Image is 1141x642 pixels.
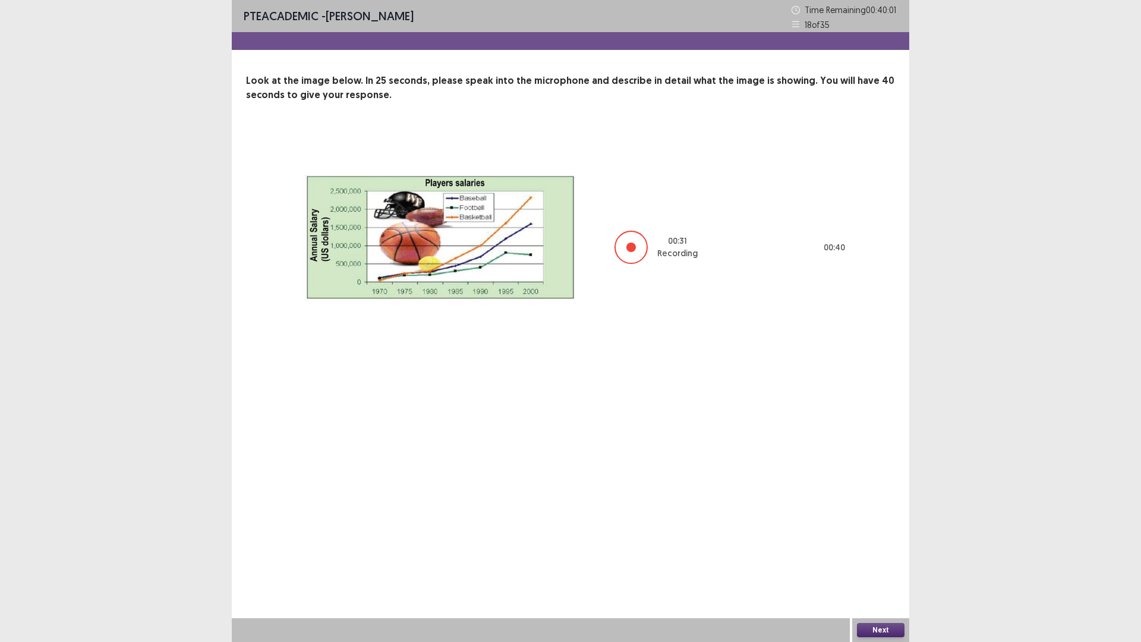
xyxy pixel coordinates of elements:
[824,241,845,254] p: 00 : 40
[805,4,897,16] p: Time Remaining 00 : 40 : 01
[657,247,698,260] p: Recording
[294,131,591,364] img: image-description
[244,7,414,25] p: - [PERSON_NAME]
[668,235,687,247] p: 00 : 31
[857,623,904,637] button: Next
[246,74,895,102] p: Look at the image below. In 25 seconds, please speak into the microphone and describe in detail w...
[805,18,830,31] p: 18 of 35
[244,8,319,23] span: PTE academic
